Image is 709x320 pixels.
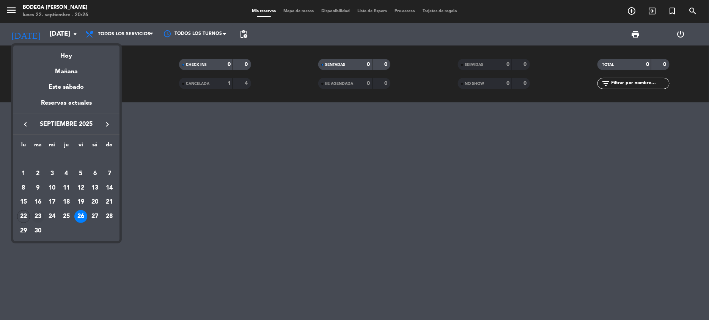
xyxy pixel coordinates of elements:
[16,224,31,238] td: 29 de septiembre de 2025
[16,166,31,181] td: 1 de septiembre de 2025
[74,195,88,210] td: 19 de septiembre de 2025
[16,152,116,167] td: SEP.
[16,195,31,210] td: 15 de septiembre de 2025
[45,209,59,224] td: 24 de septiembre de 2025
[31,224,44,237] div: 30
[17,224,30,237] div: 29
[102,181,116,195] td: 14 de septiembre de 2025
[74,210,87,223] div: 26
[74,182,87,195] div: 12
[32,119,101,129] span: septiembre 2025
[19,119,32,129] button: keyboard_arrow_left
[16,181,31,195] td: 8 de septiembre de 2025
[17,167,30,180] div: 1
[45,141,59,152] th: miércoles
[46,167,58,180] div: 3
[45,195,59,210] td: 17 de septiembre de 2025
[102,209,116,224] td: 28 de septiembre de 2025
[101,119,114,129] button: keyboard_arrow_right
[88,182,101,195] div: 13
[88,195,102,210] td: 20 de septiembre de 2025
[46,182,58,195] div: 10
[88,196,101,209] div: 20
[13,98,119,114] div: Reservas actuales
[31,224,45,238] td: 30 de septiembre de 2025
[21,120,30,129] i: keyboard_arrow_left
[31,141,45,152] th: martes
[102,166,116,181] td: 7 de septiembre de 2025
[59,209,74,224] td: 25 de septiembre de 2025
[45,166,59,181] td: 3 de septiembre de 2025
[31,181,45,195] td: 9 de septiembre de 2025
[88,209,102,224] td: 27 de septiembre de 2025
[60,182,73,195] div: 11
[31,166,45,181] td: 2 de septiembre de 2025
[31,195,45,210] td: 16 de septiembre de 2025
[74,167,87,180] div: 5
[31,196,44,209] div: 16
[88,141,102,152] th: sábado
[74,141,88,152] th: viernes
[88,167,101,180] div: 6
[17,182,30,195] div: 8
[59,166,74,181] td: 4 de septiembre de 2025
[59,141,74,152] th: jueves
[13,45,119,61] div: Hoy
[88,210,101,223] div: 27
[103,210,116,223] div: 28
[31,167,44,180] div: 2
[60,167,73,180] div: 4
[103,120,112,129] i: keyboard_arrow_right
[45,181,59,195] td: 10 de septiembre de 2025
[74,209,88,224] td: 26 de septiembre de 2025
[88,181,102,195] td: 13 de septiembre de 2025
[88,166,102,181] td: 6 de septiembre de 2025
[31,182,44,195] div: 9
[16,141,31,152] th: lunes
[16,209,31,224] td: 22 de septiembre de 2025
[31,210,44,223] div: 23
[17,210,30,223] div: 22
[74,181,88,195] td: 12 de septiembre de 2025
[74,196,87,209] div: 19
[103,196,116,209] div: 21
[103,182,116,195] div: 14
[59,195,74,210] td: 18 de septiembre de 2025
[31,209,45,224] td: 23 de septiembre de 2025
[103,167,116,180] div: 7
[46,196,58,209] div: 17
[13,61,119,77] div: Mañana
[102,141,116,152] th: domingo
[60,196,73,209] div: 18
[102,195,116,210] td: 21 de septiembre de 2025
[46,210,58,223] div: 24
[17,196,30,209] div: 15
[74,166,88,181] td: 5 de septiembre de 2025
[59,181,74,195] td: 11 de septiembre de 2025
[60,210,73,223] div: 25
[13,77,119,98] div: Este sábado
